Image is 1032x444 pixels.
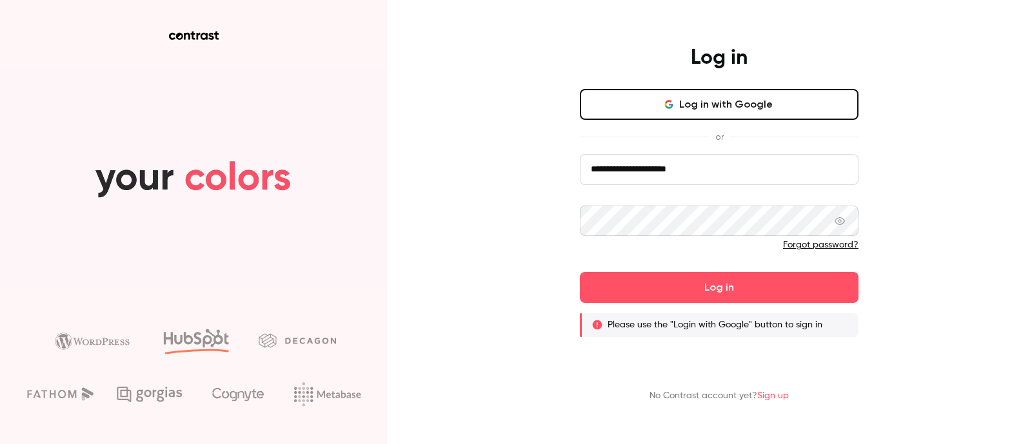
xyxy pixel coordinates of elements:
[608,318,822,331] p: Please use the "Login with Google" button to sign in
[259,333,336,347] img: decagon
[757,391,789,400] a: Sign up
[691,45,748,71] h4: Log in
[650,389,789,403] p: No Contrast account yet?
[709,130,730,144] span: or
[783,240,858,249] a: Forgot password?
[580,272,858,303] button: Log in
[580,89,858,120] button: Log in with Google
